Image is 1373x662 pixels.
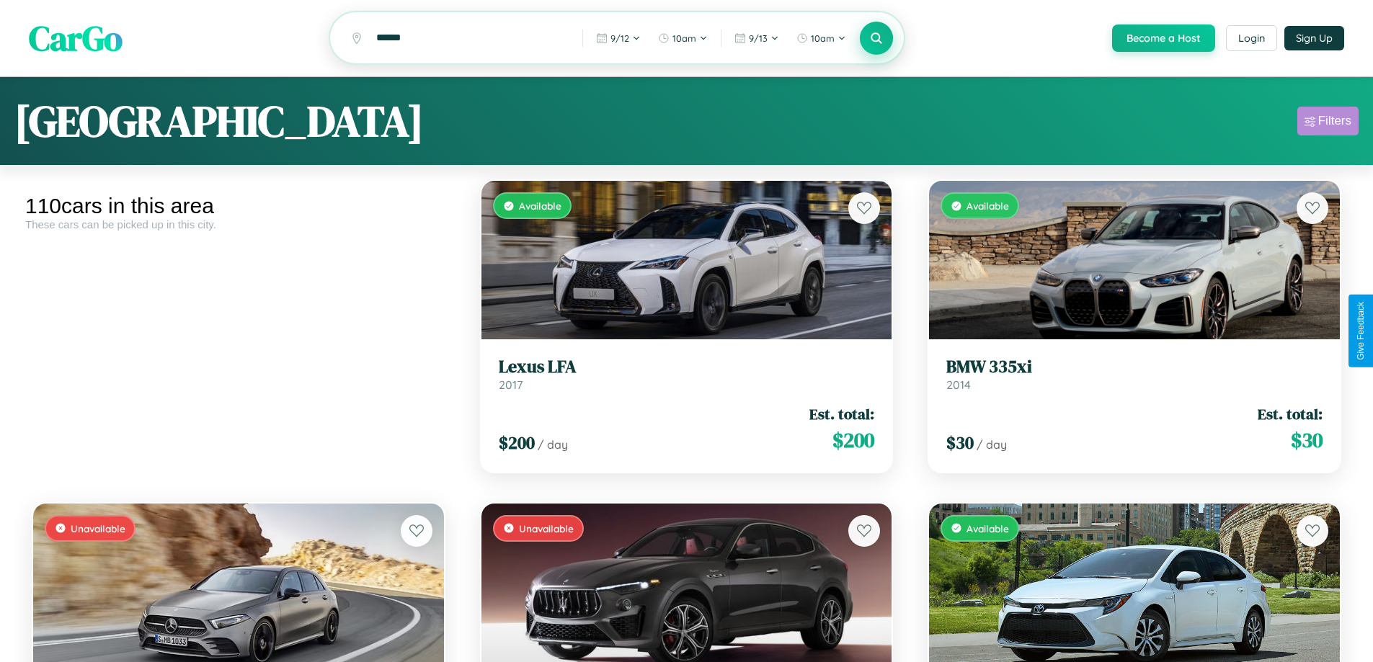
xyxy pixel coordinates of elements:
button: 9/13 [727,27,786,50]
button: Login [1226,25,1277,51]
a: Lexus LFA2017 [499,357,875,392]
div: 110 cars in this area [25,194,452,218]
span: Available [967,522,1009,534]
span: 10am [811,32,835,44]
button: Become a Host [1112,24,1215,52]
span: $ 30 [946,431,974,455]
span: $ 30 [1291,426,1323,455]
span: 2014 [946,377,971,392]
span: Available [967,200,1009,212]
button: Sign Up [1284,26,1344,50]
span: CarGo [29,14,123,62]
span: / day [977,437,1007,452]
span: $ 200 [832,426,874,455]
span: 2017 [499,377,523,392]
h1: [GEOGRAPHIC_DATA] [14,91,424,151]
span: Unavailable [519,522,574,534]
span: Est. total: [809,403,874,424]
span: Est. total: [1258,403,1323,424]
span: Unavailable [71,522,125,534]
h3: Lexus LFA [499,357,875,377]
button: 9/12 [589,27,648,50]
button: 10am [789,27,853,50]
span: 9 / 13 [749,32,768,44]
div: These cars can be picked up in this city. [25,218,452,231]
span: $ 200 [499,431,535,455]
button: 10am [651,27,715,50]
button: Filters [1297,107,1359,135]
span: / day [538,437,568,452]
div: Filters [1318,114,1351,128]
h3: BMW 335xi [946,357,1323,377]
a: BMW 335xi2014 [946,357,1323,392]
span: 9 / 12 [610,32,629,44]
div: Give Feedback [1356,302,1366,360]
span: 10am [672,32,696,44]
span: Available [519,200,561,212]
